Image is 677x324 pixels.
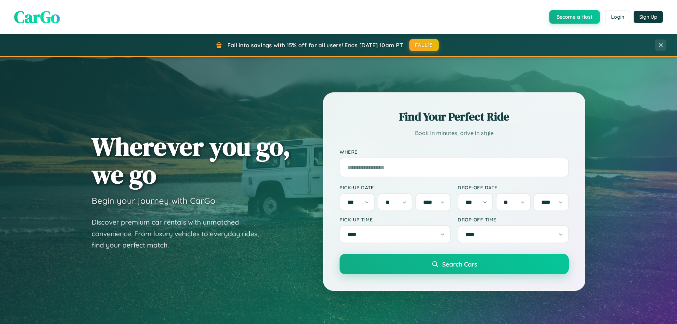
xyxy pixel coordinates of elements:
h2: Find Your Perfect Ride [340,109,569,124]
span: CarGo [14,5,60,29]
p: Book in minutes, drive in style [340,128,569,138]
label: Pick-up Date [340,184,451,190]
button: Become a Host [549,10,600,24]
span: Fall into savings with 15% off for all users! Ends [DATE] 10am PT. [227,42,404,49]
label: Drop-off Time [458,216,569,222]
span: Search Cars [442,260,477,268]
h3: Begin your journey with CarGo [92,195,215,206]
button: FALL15 [409,39,439,51]
h1: Wherever you go, we go [92,133,291,188]
label: Where [340,149,569,155]
button: Sign Up [634,11,663,23]
label: Drop-off Date [458,184,569,190]
button: Login [605,11,630,23]
p: Discover premium car rentals with unmatched convenience. From luxury vehicles to everyday rides, ... [92,216,268,251]
label: Pick-up Time [340,216,451,222]
button: Search Cars [340,254,569,274]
